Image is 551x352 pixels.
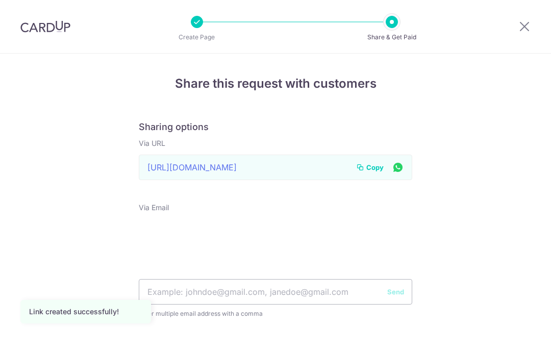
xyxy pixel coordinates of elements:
[139,309,412,319] span: Enter multiple email address with a comma
[159,32,235,42] p: Create Page
[139,138,165,148] label: Via URL
[29,307,142,317] div: Link created successfully!
[139,279,412,305] input: Example: johndoe@gmail.com, janedoe@gmail.com
[20,20,70,33] img: CardUp
[139,74,412,93] h4: Share this request with customers
[139,121,412,133] h6: Sharing options
[387,287,404,297] button: Send
[139,203,169,213] label: Via Email
[198,227,353,267] iframe: reCAPTCHA
[354,32,430,42] p: Share & Get Paid
[356,162,384,172] button: Copy
[366,162,384,172] span: Copy
[139,155,412,180] input: To be generated after review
